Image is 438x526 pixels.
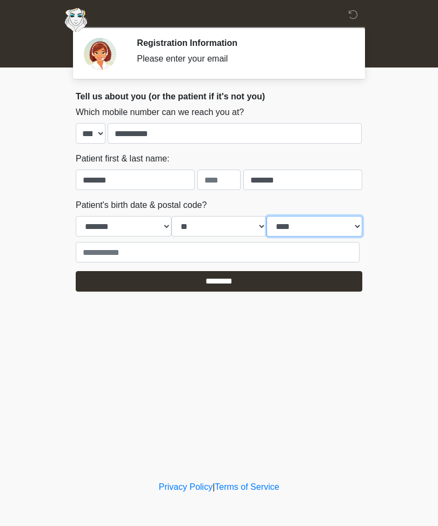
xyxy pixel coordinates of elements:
a: | [213,482,215,491]
h2: Registration Information [137,38,346,48]
label: Patient's birth date & postal code? [76,199,207,212]
img: Agent Avatar [84,38,116,70]
div: Please enter your email [137,52,346,65]
a: Terms of Service [215,482,279,491]
h2: Tell us about you (or the patient if it's not you) [76,91,362,102]
img: Aesthetically Yours Wellness Spa Logo [65,8,87,32]
label: Which mobile number can we reach you at? [76,106,244,119]
label: Patient first & last name: [76,152,169,165]
a: Privacy Policy [159,482,213,491]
